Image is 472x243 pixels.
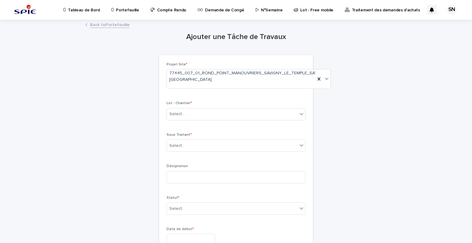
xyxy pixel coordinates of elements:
div: SN [447,5,457,15]
span: Lot - Chantier [167,101,192,105]
span: Statut [167,196,179,200]
img: svstPd6MQfCT1uX1QGkG [12,4,38,16]
span: Projet Site [167,63,187,66]
a: Back toPortefeuille [90,21,130,28]
span: 77445_007_01_ROND_POINT_MANOUVRIERS_SAVIGNY_LE_TEMPLE_SAVIGNY-[GEOGRAPHIC_DATA] [169,70,328,83]
div: Select... [169,111,185,117]
div: Select... [169,206,185,212]
h1: Ajouter une Tâche de Travaux [159,33,313,41]
span: Sous Traitant [167,133,192,137]
div: Select... [169,143,185,149]
span: Date de début [167,227,194,231]
span: Désignation [167,164,188,168]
